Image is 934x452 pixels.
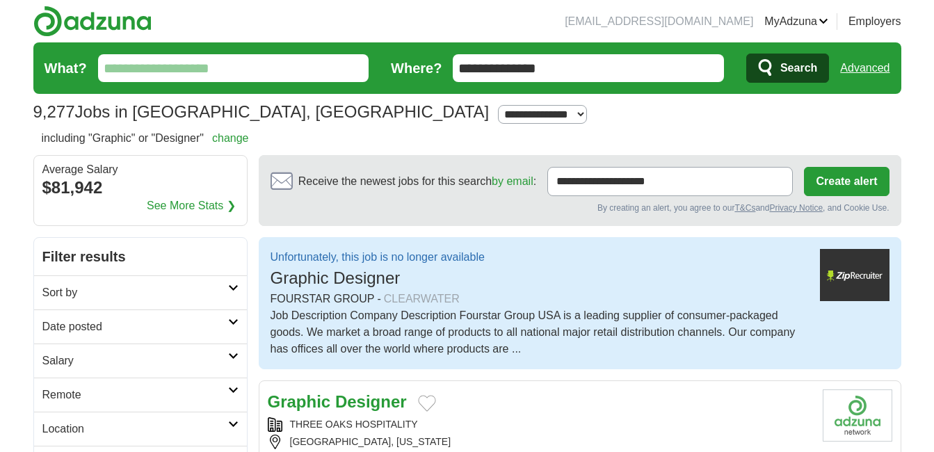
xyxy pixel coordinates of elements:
div: $81,942 [42,175,239,200]
a: Date posted [34,309,247,344]
h2: Remote [42,387,228,403]
a: Location [34,412,247,446]
a: Privacy Notice [769,203,823,213]
span: Graphic Designer [271,268,401,287]
span: - [377,291,380,307]
a: See More Stats ❯ [147,197,236,214]
span: Receive the newest jobs for this search : [298,173,536,190]
label: Where? [391,58,442,79]
a: Remote [34,378,247,412]
button: Add to favorite jobs [418,395,436,412]
h2: Salary [42,353,228,369]
a: Advanced [840,54,889,82]
a: MyAdzuna [764,13,828,30]
h2: including "Graphic" or "Designer" [42,130,249,147]
h2: Filter results [34,238,247,275]
button: Create alert [804,167,889,196]
h2: Sort by [42,284,228,301]
a: change [212,132,249,144]
img: ZipRecruiter logo [820,249,889,301]
h2: Date posted [42,318,228,335]
span: Search [780,54,817,82]
h1: Jobs in [GEOGRAPHIC_DATA], [GEOGRAPHIC_DATA] [33,102,490,121]
a: Salary [34,344,247,378]
div: Average Salary [42,164,239,175]
div: THREE OAKS HOSPITALITY [268,417,812,432]
div: Job Description Company Description Fourstar Group USA is a leading supplier of consumer-packaged... [271,307,809,357]
h2: Location [42,421,228,437]
a: Sort by [34,275,247,309]
a: T&Cs [734,203,755,213]
label: What? [45,58,87,79]
li: [EMAIL_ADDRESS][DOMAIN_NAME] [565,13,753,30]
p: Unfortunately, this job is no longer available [271,249,485,266]
img: Company logo [823,389,892,442]
span: 9,277 [33,99,75,124]
a: Graphic Designer [268,392,407,411]
strong: Designer [335,392,407,411]
strong: Graphic [268,392,331,411]
button: Search [746,54,829,83]
div: FOURSTAR GROUP [271,291,809,307]
a: by email [492,175,533,187]
div: CLEARWATER [384,291,460,307]
img: Adzuna logo [33,6,152,37]
div: By creating an alert, you agree to our and , and Cookie Use. [271,202,889,214]
div: [GEOGRAPHIC_DATA], [US_STATE] [268,435,812,449]
a: Employers [848,13,901,30]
